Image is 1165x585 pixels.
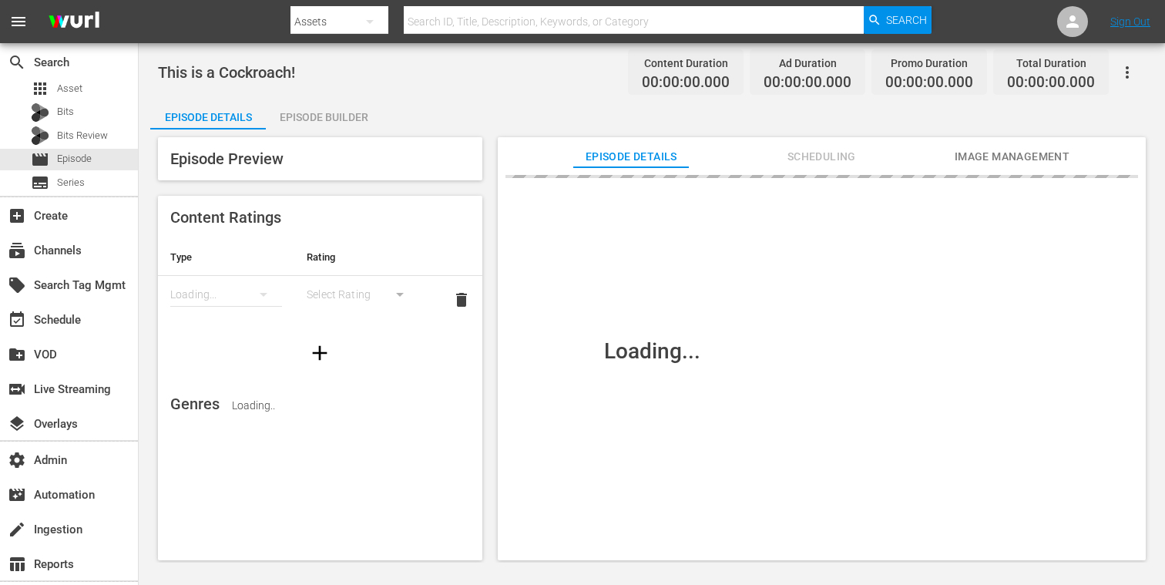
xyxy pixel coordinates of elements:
[8,486,26,504] span: Automation
[1007,52,1095,74] div: Total Duration
[57,81,82,96] span: Asset
[8,415,26,433] span: Overlays
[1110,15,1150,28] a: Sign Out
[57,104,74,119] span: Bits
[886,6,927,34] span: Search
[864,6,932,34] button: Search
[8,207,26,225] span: Create
[8,53,26,72] span: Search
[8,276,26,294] span: Search Tag Mgmt
[31,79,49,98] span: Asset
[158,63,295,82] span: This is a Cockroach!
[266,99,381,136] div: Episode Builder
[150,99,266,136] div: Episode Details
[8,555,26,573] span: Reports
[8,380,26,398] span: Live Streaming
[8,311,26,329] span: Schedule
[604,338,700,364] div: Loading...
[764,52,851,74] div: Ad Duration
[150,99,266,129] button: Episode Details
[57,175,85,190] span: Series
[31,126,49,145] div: Bits Review
[31,150,49,169] span: Episode
[57,128,108,143] span: Bits Review
[266,99,381,129] button: Episode Builder
[9,12,28,31] span: menu
[885,74,973,92] span: 00:00:00.000
[885,52,973,74] div: Promo Duration
[8,241,26,260] span: Channels
[764,74,851,92] span: 00:00:00.000
[8,520,26,539] span: Ingestion
[8,345,26,364] span: VOD
[8,451,26,469] span: Admin
[642,74,730,92] span: 00:00:00.000
[31,103,49,122] div: Bits
[642,52,730,74] div: Content Duration
[31,173,49,192] span: Series
[1007,74,1095,92] span: 00:00:00.000
[57,151,92,166] span: Episode
[37,4,111,40] img: ans4CAIJ8jUAAAAAAAAAAAAAAAAAAAAAAAAgQb4GAAAAAAAAAAAAAAAAAAAAAAAAJMjXAAAAAAAAAAAAAAAAAAAAAAAAgAT5G...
